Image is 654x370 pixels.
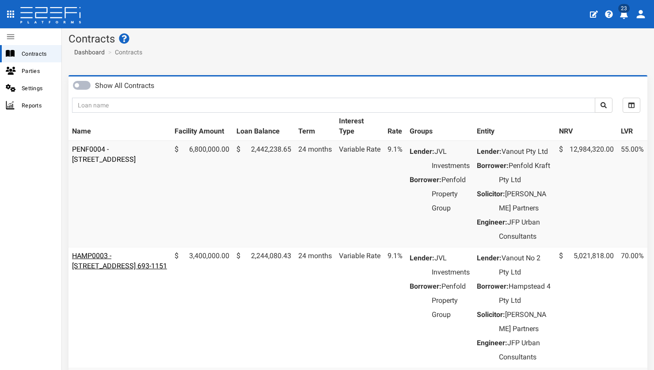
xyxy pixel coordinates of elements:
a: Dashboard [71,48,105,57]
th: Entity [473,113,555,141]
li: Contracts [106,48,142,57]
dd: [PERSON_NAME] Partners [499,308,552,336]
th: Facility Amount [171,113,233,141]
dd: Vanout No 2 Pty Ltd [499,251,552,279]
th: Rate [384,113,406,141]
span: Contracts [22,49,54,59]
td: 55.00% [617,141,647,248]
input: Loan name [72,98,595,113]
td: 24 months [295,141,335,248]
th: Groups [406,113,473,141]
td: 3,400,000.00 [171,247,233,368]
dt: Engineer: [477,336,507,350]
dt: Solicitor: [477,308,505,322]
dd: Hampstead 4 Pty Ltd [499,279,552,308]
label: Show All Contracts [95,81,154,91]
td: 9.1% [384,247,406,368]
th: Loan Balance [233,113,295,141]
dt: Borrower: [410,279,441,294]
a: HAMP0003 - [STREET_ADDRESS] 693-1151 [72,252,167,270]
td: Variable Rate [335,141,384,248]
th: NRV [555,113,617,141]
td: 12,984,320.00 [555,141,617,248]
dd: Vanout Pty Ltd [499,145,552,159]
dt: Lender: [410,251,434,265]
dd: JFP Urban Consultants [499,336,552,364]
span: Dashboard [71,49,105,56]
td: 70.00% [617,247,647,368]
dd: Penfold Kraft Pty Ltd [499,159,552,187]
a: PENF0004 - [STREET_ADDRESS] [72,145,136,164]
th: Name [68,113,171,141]
th: Interest Type [335,113,384,141]
dd: JVL Investments [432,145,470,173]
dt: Borrower: [477,159,509,173]
dt: Lender: [410,145,434,159]
dd: [PERSON_NAME] Partners [499,187,552,215]
dt: Solicitor: [477,187,505,201]
span: Reports [22,100,54,111]
h1: Contracts [68,33,647,45]
dd: JVL Investments [432,251,470,279]
span: Settings [22,83,54,93]
td: 5,021,818.00 [555,247,617,368]
td: 24 months [295,247,335,368]
dd: Penfold Property Group [432,279,470,322]
dt: Borrower: [477,279,509,294]
dd: Penfold Property Group [432,173,470,215]
dt: Lender: [477,251,502,265]
td: 6,800,000.00 [171,141,233,248]
span: Parties [22,66,54,76]
dt: Borrower: [410,173,441,187]
dt: Lender: [477,145,502,159]
td: 9.1% [384,141,406,248]
dd: JFP Urban Consultants [499,215,552,244]
dt: Engineer: [477,215,507,229]
th: Term [295,113,335,141]
td: Variable Rate [335,247,384,368]
td: 2,442,238.65 [233,141,295,248]
td: 2,244,080.43 [233,247,295,368]
th: LVR [617,113,647,141]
